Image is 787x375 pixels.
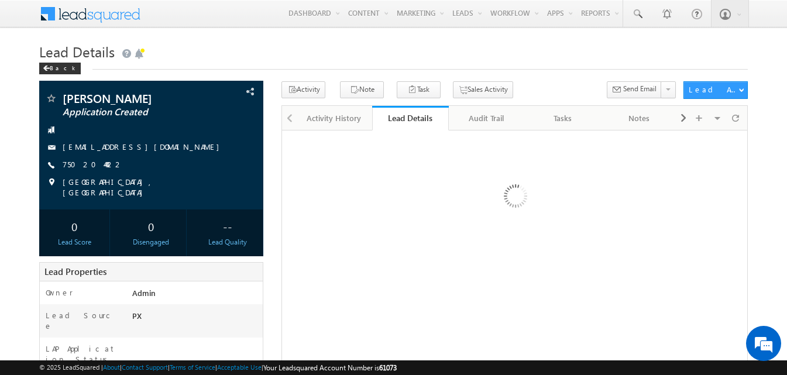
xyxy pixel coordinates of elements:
span: Lead Details [39,42,115,61]
div: Notes [610,111,666,125]
span: © 2025 LeadSquared | | | | | [39,362,397,373]
div: PX [129,310,263,326]
div: Lead Actions [689,84,738,95]
div: Lead Score [42,237,106,247]
a: Tasks [525,106,601,130]
label: Lead Source [46,310,121,331]
div: -- [195,215,260,237]
span: Send Email [623,84,657,94]
a: Terms of Service [170,363,215,371]
a: Acceptable Use [217,363,262,371]
a: Notes [601,106,677,130]
button: Task [397,81,441,98]
div: Tasks [534,111,590,125]
a: About [103,363,120,371]
div: Activity History [305,111,362,125]
img: Loading... [454,137,575,259]
span: 7502044422 [63,159,123,171]
a: [EMAIL_ADDRESS][DOMAIN_NAME] [63,142,225,152]
span: Lead Properties [44,266,106,277]
span: 61073 [379,363,397,372]
a: Contact Support [122,363,168,371]
div: 0 [119,215,183,237]
div: Audit Trail [458,111,514,125]
span: [GEOGRAPHIC_DATA], [GEOGRAPHIC_DATA] [63,177,243,198]
a: Activity History [296,106,372,130]
span: Admin [132,288,156,298]
div: Back [39,63,81,74]
div: Lead Quality [195,237,260,247]
div: Disengaged [119,237,183,247]
button: Send Email [607,81,662,98]
span: [PERSON_NAME] [63,92,201,104]
div: Lead Details [381,112,439,123]
a: Back [39,62,87,72]
a: Audit Trail [449,106,525,130]
span: Your Leadsquared Account Number is [263,363,397,372]
div: 0 [42,215,106,237]
button: Activity [281,81,325,98]
span: Application Created [63,106,201,118]
label: Owner [46,287,73,298]
button: Sales Activity [453,81,513,98]
label: LAP Application Status [46,343,121,364]
a: Lead Details [372,106,448,130]
button: Note [340,81,384,98]
button: Lead Actions [683,81,748,99]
